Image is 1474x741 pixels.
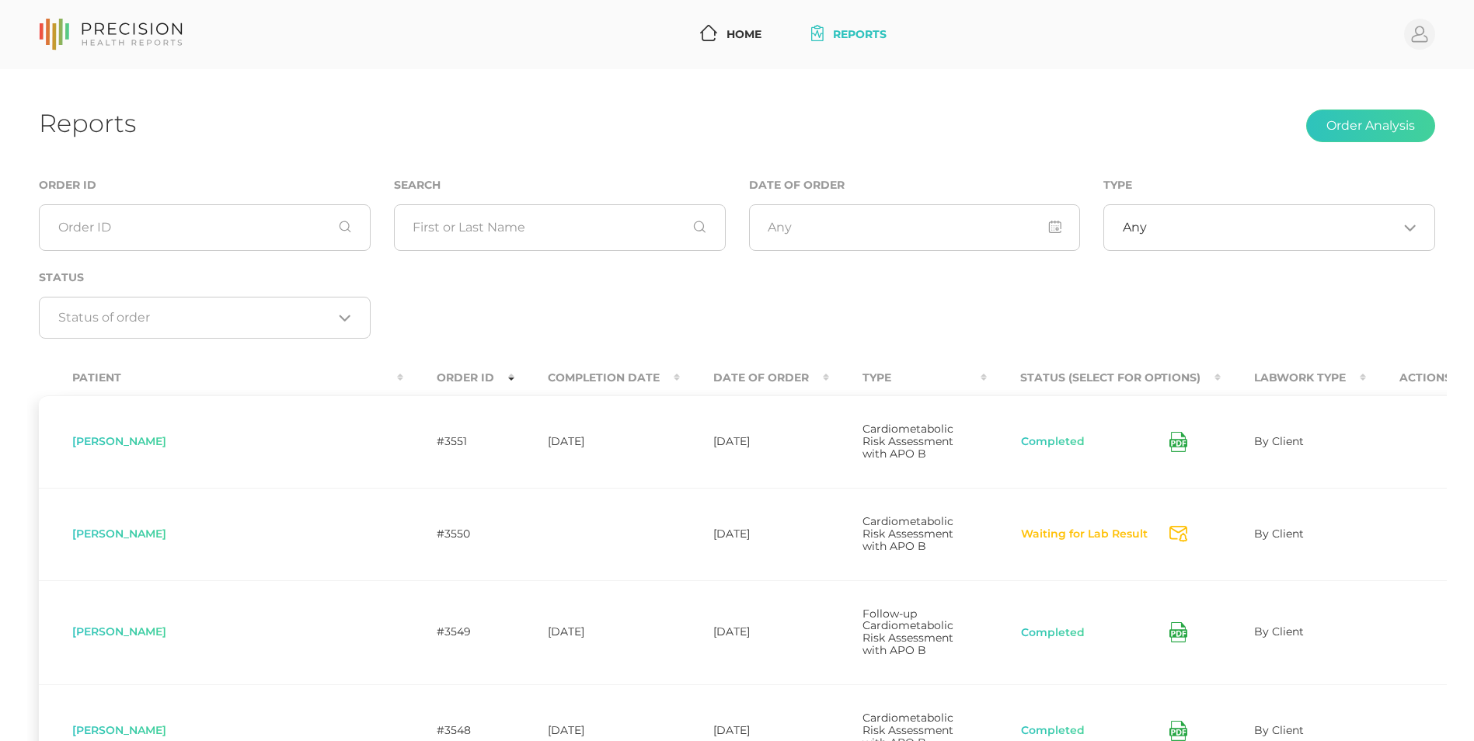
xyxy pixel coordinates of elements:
[72,723,166,737] span: [PERSON_NAME]
[1103,204,1435,251] div: Search for option
[805,20,893,49] a: Reports
[987,360,1221,395] th: Status (Select for Options) : activate to sort column ascending
[1221,360,1366,395] th: Labwork Type : activate to sort column ascending
[1254,527,1304,541] span: By Client
[39,271,84,284] label: Status
[862,422,953,461] span: Cardiometabolic Risk Assessment with APO B
[1306,110,1435,142] button: Order Analysis
[1254,723,1304,737] span: By Client
[1020,625,1085,641] button: Completed
[680,580,829,685] td: [DATE]
[694,20,768,49] a: Home
[403,488,514,580] td: #3550
[1254,624,1304,638] span: By Client
[39,108,136,138] h1: Reports
[862,607,953,658] span: Follow-up Cardiometabolic Risk Assessment with APO B
[394,204,726,251] input: First or Last Name
[514,580,680,685] td: [DATE]
[39,204,371,251] input: Order ID
[39,360,403,395] th: Patient : activate to sort column ascending
[829,360,987,395] th: Type : activate to sort column ascending
[1123,220,1147,235] span: Any
[1020,527,1148,542] button: Waiting for Lab Result
[1254,434,1304,448] span: By Client
[403,395,514,488] td: #3551
[1103,179,1132,192] label: Type
[1169,526,1187,542] svg: Send Notification
[514,395,680,488] td: [DATE]
[39,179,96,192] label: Order ID
[39,297,371,339] div: Search for option
[862,514,953,553] span: Cardiometabolic Risk Assessment with APO B
[749,179,845,192] label: Date of Order
[394,179,441,192] label: Search
[58,310,333,325] input: Search for option
[1147,220,1398,235] input: Search for option
[1020,434,1085,450] button: Completed
[403,360,514,395] th: Order ID : activate to sort column ascending
[680,395,829,488] td: [DATE]
[680,360,829,395] th: Date Of Order : activate to sort column ascending
[680,488,829,580] td: [DATE]
[514,360,680,395] th: Completion Date : activate to sort column ascending
[749,204,1081,251] input: Any
[72,624,166,638] span: [PERSON_NAME]
[403,580,514,685] td: #3549
[72,527,166,541] span: [PERSON_NAME]
[1020,723,1085,739] button: Completed
[72,434,166,448] span: [PERSON_NAME]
